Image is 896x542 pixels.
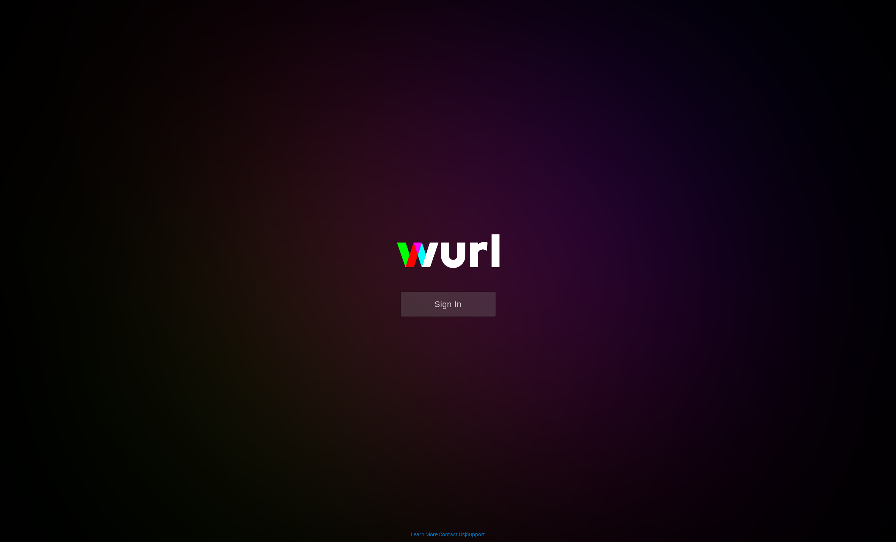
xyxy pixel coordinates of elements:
a: Support [466,531,485,537]
div: | | [411,531,485,538]
a: Contact Us [439,531,465,537]
a: Learn More [411,531,438,537]
img: wurl-logo-on-black-223613ac3d8ba8fe6dc639794a292ebdb59501304c7dfd60c99c58986ef67473.svg [372,218,524,291]
button: Sign In [401,292,496,317]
